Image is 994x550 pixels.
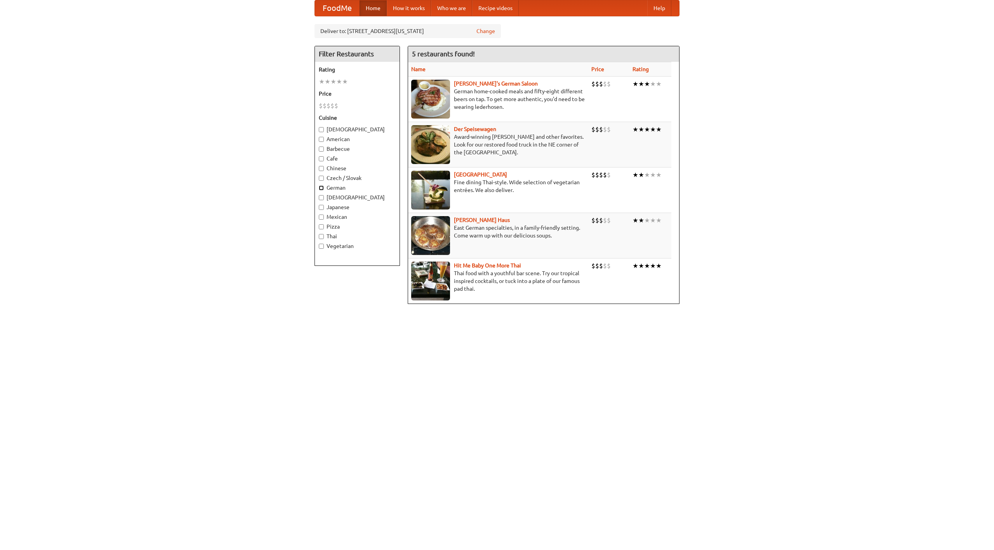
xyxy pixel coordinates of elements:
li: $ [599,80,603,88]
li: $ [599,216,603,225]
li: $ [599,125,603,134]
li: $ [319,101,323,110]
li: ★ [656,125,662,134]
li: ★ [656,80,662,88]
img: satay.jpg [411,171,450,210]
input: Mexican [319,215,324,220]
input: Japanese [319,205,324,210]
li: $ [607,262,611,270]
input: American [319,137,324,142]
a: [PERSON_NAME] Haus [454,217,510,223]
li: ★ [638,171,644,179]
a: Who we are [431,0,472,16]
li: $ [595,171,599,179]
label: [DEMOGRAPHIC_DATA] [319,126,396,133]
li: $ [595,125,599,134]
img: speisewagen.jpg [411,125,450,164]
li: ★ [656,216,662,225]
li: ★ [638,216,644,225]
li: ★ [319,77,325,86]
li: ★ [644,171,650,179]
li: ★ [342,77,348,86]
ng-pluralize: 5 restaurants found! [412,50,475,58]
p: Fine dining Thai-style. Wide selection of vegetarian entrées. We also deliver. [411,178,585,194]
li: $ [591,262,595,270]
li: $ [591,80,595,88]
li: $ [603,171,607,179]
a: [GEOGRAPHIC_DATA] [454,171,507,178]
li: ★ [644,125,650,134]
a: Der Speisewagen [454,126,496,132]
li: ★ [650,216,656,225]
h4: Filter Restaurants [315,46,400,62]
li: ★ [656,171,662,179]
a: How it works [387,0,431,16]
p: Award-winning [PERSON_NAME] and other favorites. Look for our restored food truck in the NE corne... [411,133,585,156]
h5: Price [319,90,396,98]
li: ★ [638,80,644,88]
li: ★ [633,80,638,88]
li: $ [603,125,607,134]
li: $ [607,80,611,88]
li: ★ [644,262,650,270]
li: ★ [633,216,638,225]
li: $ [595,262,599,270]
li: $ [323,101,327,110]
li: ★ [336,77,342,86]
li: $ [591,171,595,179]
div: Deliver to: [STREET_ADDRESS][US_STATE] [315,24,501,38]
input: Thai [319,234,324,239]
li: ★ [656,262,662,270]
input: German [319,185,324,190]
img: kohlhaus.jpg [411,216,450,255]
label: [DEMOGRAPHIC_DATA] [319,194,396,201]
li: ★ [650,171,656,179]
a: FoodMe [315,0,360,16]
li: ★ [330,77,336,86]
a: Price [591,66,604,72]
h5: Rating [319,66,396,73]
li: $ [607,216,611,225]
input: Cafe [319,156,324,161]
p: Thai food with a youthful bar scene. Try our tropical inspired cocktails, or tuck into a plate of... [411,269,585,293]
li: ★ [633,262,638,270]
input: Pizza [319,224,324,229]
a: Recipe videos [472,0,519,16]
label: Barbecue [319,145,396,153]
li: ★ [650,125,656,134]
input: Vegetarian [319,244,324,249]
li: ★ [638,262,644,270]
label: Czech / Slovak [319,174,396,182]
input: Barbecue [319,147,324,152]
input: [DEMOGRAPHIC_DATA] [319,195,324,200]
a: Name [411,66,426,72]
li: $ [591,216,595,225]
label: Pizza [319,223,396,230]
label: Thai [319,232,396,240]
label: Vegetarian [319,242,396,250]
li: ★ [633,171,638,179]
a: Rating [633,66,649,72]
li: ★ [638,125,644,134]
li: $ [595,216,599,225]
li: $ [603,80,607,88]
img: esthers.jpg [411,80,450,119]
li: ★ [633,125,638,134]
a: Hit Me Baby One More Thai [454,262,521,269]
li: ★ [650,80,656,88]
li: ★ [644,80,650,88]
li: ★ [325,77,330,86]
li: $ [591,125,595,134]
label: Chinese [319,164,396,172]
li: ★ [644,216,650,225]
li: $ [327,101,330,110]
p: German home-cooked meals and fifty-eight different beers on tap. To get more authentic, you'd nee... [411,87,585,111]
a: Change [476,27,495,35]
label: Cafe [319,155,396,162]
li: $ [330,101,334,110]
label: American [319,135,396,143]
